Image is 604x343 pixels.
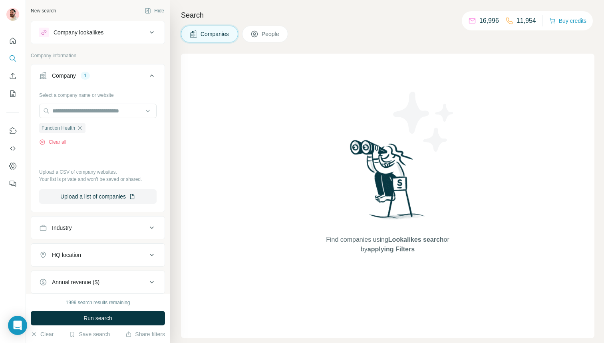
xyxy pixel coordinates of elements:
[52,251,81,259] div: HQ location
[39,189,157,204] button: Upload a list of companies
[6,8,19,21] img: Avatar
[125,330,165,338] button: Share filters
[31,330,54,338] button: Clear
[39,88,157,99] div: Select a company name or website
[83,314,112,322] span: Run search
[324,235,451,254] span: Find companies using or by
[262,30,280,38] span: People
[6,177,19,191] button: Feedback
[52,224,72,232] div: Industry
[6,51,19,66] button: Search
[42,124,75,132] span: Function Health
[8,316,27,335] div: Open Intercom Messenger
[31,245,165,265] button: HQ location
[346,138,429,227] img: Surfe Illustration - Woman searching with binoculars
[368,246,415,253] span: applying Filters
[31,273,165,292] button: Annual revenue ($)
[6,141,19,156] button: Use Surfe API
[549,15,586,26] button: Buy credits
[6,69,19,83] button: Enrich CSV
[6,34,19,48] button: Quick start
[66,299,130,306] div: 1999 search results remaining
[201,30,230,38] span: Companies
[52,72,76,80] div: Company
[31,23,165,42] button: Company lookalikes
[54,28,103,36] div: Company lookalikes
[31,66,165,88] button: Company1
[39,168,157,176] p: Upload a CSV of company websites.
[388,86,460,158] img: Surfe Illustration - Stars
[6,159,19,173] button: Dashboard
[181,10,594,21] h4: Search
[479,16,499,26] p: 16,996
[388,236,444,243] span: Lookalikes search
[31,311,165,325] button: Run search
[517,16,536,26] p: 11,954
[39,176,157,183] p: Your list is private and won't be saved or shared.
[6,124,19,138] button: Use Surfe on LinkedIn
[81,72,90,79] div: 1
[69,330,110,338] button: Save search
[39,138,66,146] button: Clear all
[31,7,56,14] div: New search
[52,278,99,286] div: Annual revenue ($)
[31,52,165,59] p: Company information
[31,218,165,237] button: Industry
[139,5,170,17] button: Hide
[6,86,19,101] button: My lists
